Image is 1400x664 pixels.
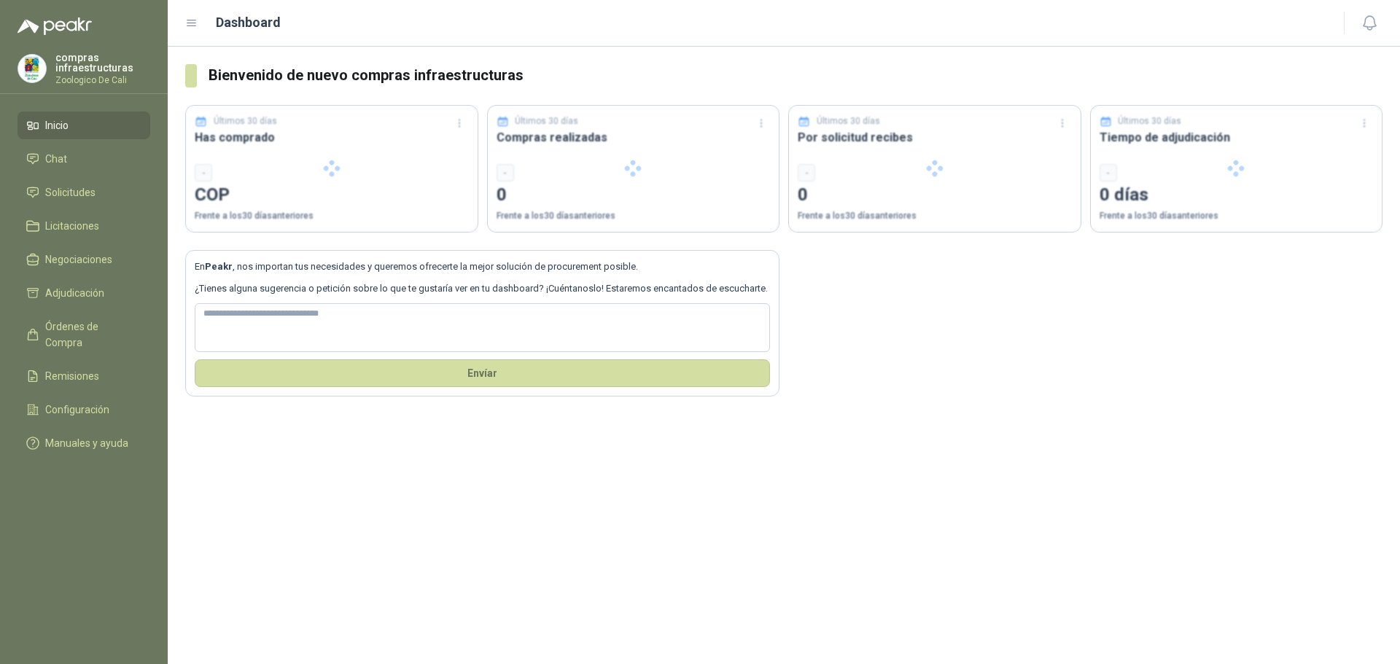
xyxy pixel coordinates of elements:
a: Configuración [17,396,150,423]
button: Envíar [195,359,770,387]
span: Solicitudes [45,184,96,200]
span: Manuales y ayuda [45,435,128,451]
a: Manuales y ayuda [17,429,150,457]
span: Adjudicación [45,285,104,301]
p: ¿Tienes alguna sugerencia o petición sobre lo que te gustaría ver en tu dashboard? ¡Cuéntanoslo! ... [195,281,770,296]
a: Inicio [17,112,150,139]
b: Peakr [205,261,233,272]
span: Chat [45,151,67,167]
span: Negociaciones [45,251,112,267]
a: Adjudicación [17,279,150,307]
a: Chat [17,145,150,173]
p: En , nos importan tus necesidades y queremos ofrecerte la mejor solución de procurement posible. [195,259,770,274]
a: Licitaciones [17,212,150,240]
img: Logo peakr [17,17,92,35]
span: Órdenes de Compra [45,319,136,351]
span: Configuración [45,402,109,418]
span: Remisiones [45,368,99,384]
p: Zoologico De Cali [55,76,150,85]
span: Inicio [45,117,69,133]
h3: Bienvenido de nuevo compras infraestructuras [209,64,1382,87]
a: Órdenes de Compra [17,313,150,356]
span: Licitaciones [45,218,99,234]
h1: Dashboard [216,12,281,33]
a: Negociaciones [17,246,150,273]
a: Solicitudes [17,179,150,206]
a: Remisiones [17,362,150,390]
img: Company Logo [18,55,46,82]
p: compras infraestructuras [55,52,150,73]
